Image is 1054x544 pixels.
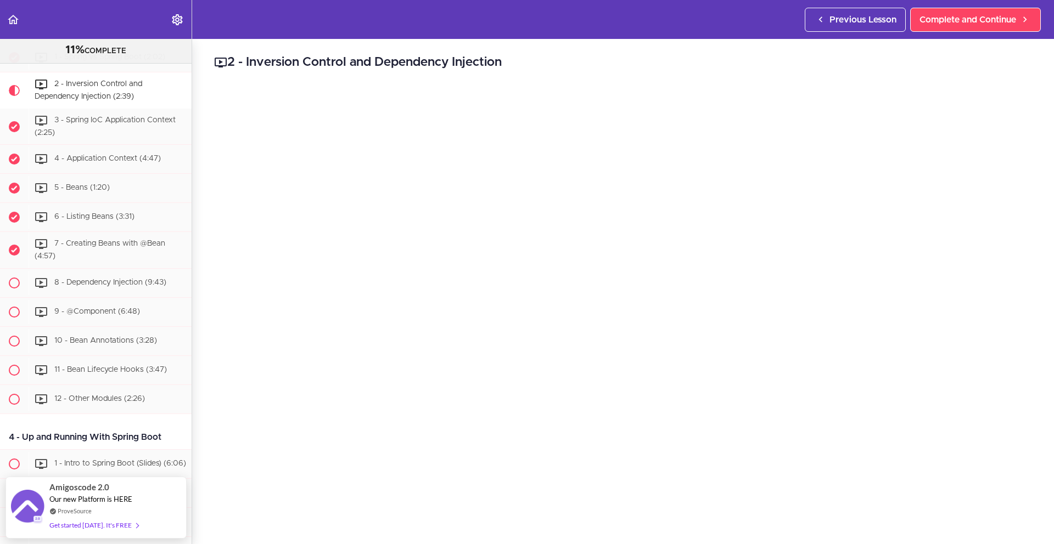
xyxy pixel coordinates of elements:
[11,490,44,525] img: provesource social proof notification image
[54,337,157,344] span: 10 - Bean Annotations (3:28)
[35,240,165,260] span: 7 - Creating Beans with @Bean (4:57)
[49,495,132,503] span: Our new Platform is HERE
[58,506,92,515] a: ProveSource
[49,519,138,531] div: Get started [DATE]. It's FREE
[920,13,1016,26] span: Complete and Continue
[54,366,167,373] span: 11 - Bean Lifecycle Hooks (3:47)
[54,460,186,467] span: 1 - Intro to Spring Boot (Slides) (6:06)
[54,184,110,192] span: 5 - Beans (1:20)
[54,213,134,221] span: 6 - Listing Beans (3:31)
[54,155,161,163] span: 4 - Application Context (4:47)
[65,44,85,55] span: 11%
[35,80,142,100] span: 2 - Inversion Control and Dependency Injection (2:39)
[54,279,166,286] span: 8 - Dependency Injection (9:43)
[54,395,145,403] span: 12 - Other Modules (2:26)
[214,53,1032,72] h2: 2 - Inversion Control and Dependency Injection
[49,481,109,494] span: Amigoscode 2.0
[14,43,178,58] div: COMPLETE
[805,8,906,32] a: Previous Lesson
[910,8,1041,32] a: Complete and Continue
[171,13,184,26] svg: Settings Menu
[35,116,176,137] span: 3 - Spring IoC Application Context (2:25)
[54,308,140,315] span: 9 - @Component (6:48)
[829,13,896,26] span: Previous Lesson
[7,13,20,26] svg: Back to course curriculum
